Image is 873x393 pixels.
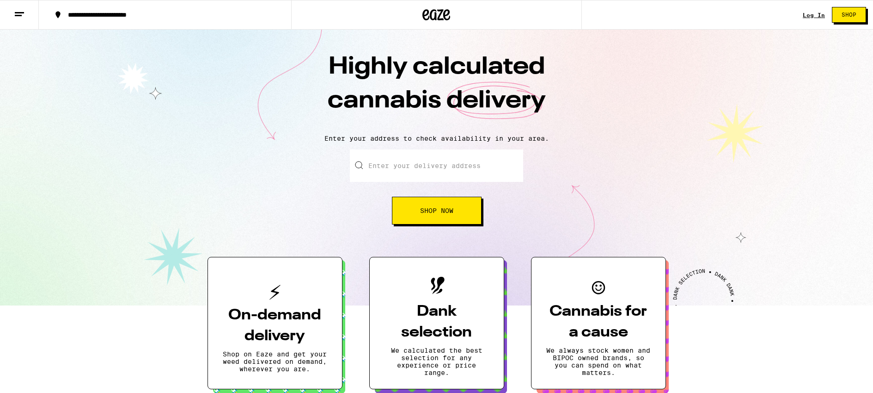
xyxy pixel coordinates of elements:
[825,7,873,23] a: Shop
[546,301,651,343] h3: Cannabis for a cause
[832,7,866,23] button: Shop
[223,350,327,373] p: Shop on Eaze and get your weed delivered on demand, wherever you are.
[803,12,825,18] a: Log In
[546,347,651,376] p: We always stock women and BIPOC owned brands, so you can spend on what matters.
[369,257,504,389] button: Dank selectionWe calculated the best selection for any experience or price range.
[531,257,666,389] button: Cannabis for a causeWe always stock women and BIPOC owned brands, so you can spend on what matters.
[350,150,523,182] input: Enter your delivery address
[420,207,453,214] span: Shop Now
[223,305,327,347] h3: On-demand delivery
[275,50,598,127] h1: Highly calculated cannabis delivery
[208,257,342,389] button: On-demand deliveryShop on Eaze and get your weed delivered on demand, wherever you are.
[392,197,482,225] button: Shop Now
[842,12,856,18] span: Shop
[385,347,489,376] p: We calculated the best selection for any experience or price range.
[385,301,489,343] h3: Dank selection
[9,135,864,142] p: Enter your address to check availability in your area.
